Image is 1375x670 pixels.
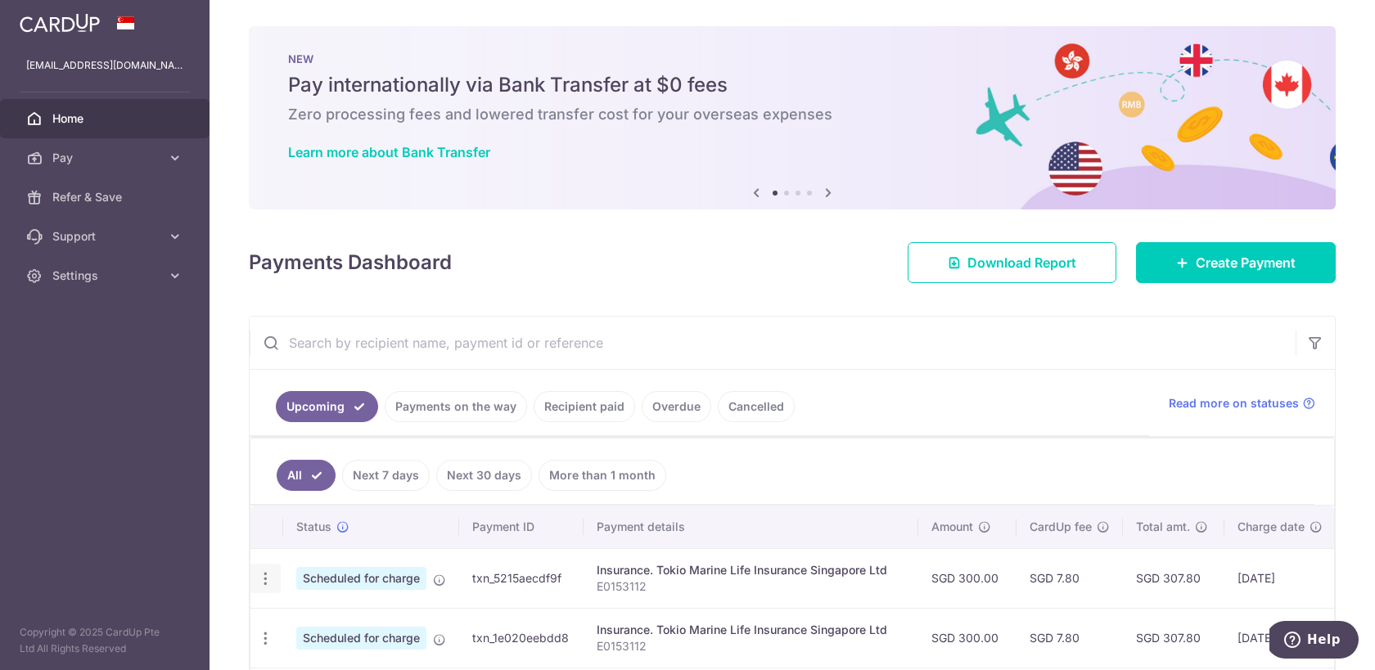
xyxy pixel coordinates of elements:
[459,506,584,548] th: Payment ID
[288,52,1296,65] p: NEW
[276,391,378,422] a: Upcoming
[52,110,160,127] span: Home
[597,622,905,638] div: Insurance. Tokio Marine Life Insurance Singapore Ltd
[967,253,1076,272] span: Download Report
[1224,548,1336,608] td: [DATE]
[1269,621,1359,662] iframe: Opens a widget where you can find more information
[1136,242,1336,283] a: Create Payment
[288,105,1296,124] h6: Zero processing fees and lowered transfer cost for your overseas expenses
[20,13,100,33] img: CardUp
[296,627,426,650] span: Scheduled for charge
[1224,608,1336,668] td: [DATE]
[52,150,160,166] span: Pay
[459,548,584,608] td: txn_5215aecdf9f
[436,460,532,491] a: Next 30 days
[908,242,1116,283] a: Download Report
[26,57,183,74] p: [EMAIL_ADDRESS][DOMAIN_NAME]
[288,144,490,160] a: Learn more about Bank Transfer
[52,268,160,284] span: Settings
[1169,395,1315,411] a: Read more on statuses
[1123,608,1224,668] td: SGD 307.80
[1196,253,1296,272] span: Create Payment
[918,608,1017,668] td: SGD 300.00
[296,567,426,590] span: Scheduled for charge
[534,391,635,422] a: Recipient paid
[1169,395,1299,411] span: Read more on statuses
[1017,608,1123,668] td: SGD 7.80
[288,72,1296,98] h5: Pay internationally via Bank Transfer at $0 fees
[459,608,584,668] td: txn_1e020eebdd8
[597,562,905,578] div: Insurance. Tokio Marine Life Insurance Singapore Ltd
[1237,519,1305,535] span: Charge date
[597,578,905,595] p: E0153112
[52,228,160,245] span: Support
[584,506,918,548] th: Payment details
[1030,519,1092,535] span: CardUp fee
[249,248,452,277] h4: Payments Dashboard
[296,519,331,535] span: Status
[642,391,711,422] a: Overdue
[250,317,1296,369] input: Search by recipient name, payment id or reference
[597,638,905,654] p: E0153112
[718,391,795,422] a: Cancelled
[931,519,973,535] span: Amount
[52,189,160,205] span: Refer & Save
[918,548,1017,608] td: SGD 300.00
[342,460,430,491] a: Next 7 days
[385,391,527,422] a: Payments on the way
[1123,548,1224,608] td: SGD 307.80
[1017,548,1123,608] td: SGD 7.80
[277,460,336,491] a: All
[539,460,666,491] a: More than 1 month
[1136,519,1190,535] span: Total amt.
[249,26,1336,209] img: Bank transfer banner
